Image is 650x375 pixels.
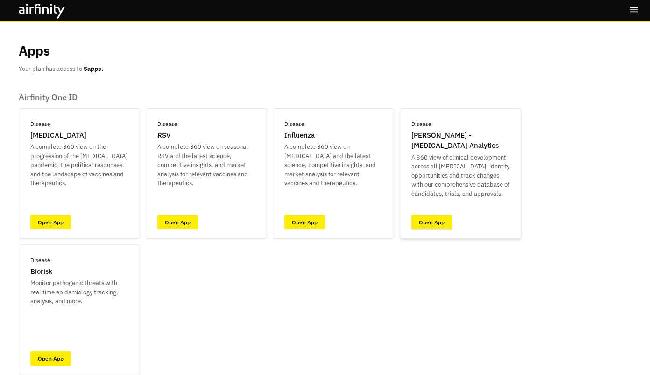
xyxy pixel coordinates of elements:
[157,142,255,188] p: A complete 360 view on seasonal RSV and the latest science, competitive insights, and market anal...
[284,120,304,128] p: Disease
[284,130,315,141] p: Influenza
[30,256,50,264] p: Disease
[30,120,50,128] p: Disease
[411,153,509,199] p: A 360 view of clinical development across all [MEDICAL_DATA]; identify opportunities and track ch...
[157,120,177,128] p: Disease
[157,215,198,229] a: Open App
[30,142,128,188] p: A complete 360 view on the progression of the [MEDICAL_DATA] pandemic, the political responses, a...
[30,351,71,366] a: Open App
[19,92,631,103] p: Airfinity One ID
[30,130,86,141] p: [MEDICAL_DATA]
[19,64,103,74] p: Your plan has access to
[19,41,50,61] p: Apps
[157,130,170,141] p: RSV
[284,142,382,188] p: A complete 360 view on [MEDICAL_DATA] and the latest science, competitive insights, and market an...
[411,130,509,151] p: [PERSON_NAME] - [MEDICAL_DATA] Analytics
[411,215,452,229] a: Open App
[30,278,128,306] p: Monitor pathogenic threats with real time epidemiology tracking, analysis, and more.
[84,65,103,73] b: 5 apps.
[30,215,71,229] a: Open App
[30,266,52,277] p: Biorisk
[411,120,431,128] p: Disease
[284,215,325,229] a: Open App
